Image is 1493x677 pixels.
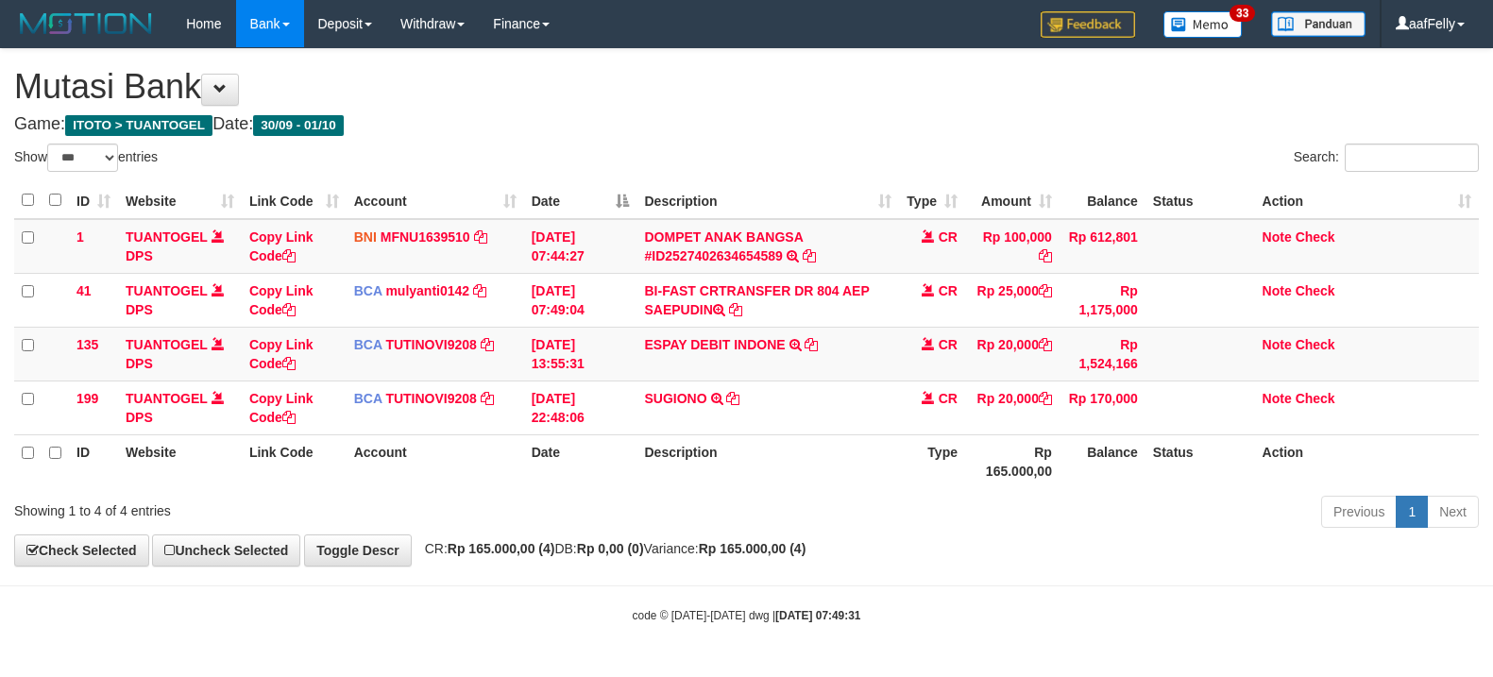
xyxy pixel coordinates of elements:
[76,283,92,298] span: 41
[1145,182,1255,219] th: Status
[524,182,637,219] th: Date: activate to sort column descending
[729,302,742,317] a: Copy BI-FAST CRTRANSFER DR 804 AEP SAEPUDIN to clipboard
[126,337,208,352] a: TUANTOGEL
[965,381,1060,434] td: Rp 20,000
[14,68,1479,106] h1: Mutasi Bank
[1294,144,1479,172] label: Search:
[803,248,816,263] a: Copy DOMPET ANAK BANGSA #ID2527402634654589 to clipboard
[118,219,242,274] td: DPS
[1060,381,1145,434] td: Rp 170,000
[249,337,314,371] a: Copy Link Code
[385,283,469,298] a: mulyanti0142
[1255,182,1479,219] th: Action: activate to sort column ascending
[1427,496,1479,528] a: Next
[354,337,382,352] span: BCA
[775,609,860,622] strong: [DATE] 07:49:31
[249,391,314,425] a: Copy Link Code
[253,115,344,136] span: 30/09 - 01/10
[76,391,98,406] span: 199
[636,434,899,488] th: Description
[481,337,494,352] a: Copy TUTINOVI9208 to clipboard
[242,434,347,488] th: Link Code
[644,391,706,406] a: SUGIONO
[1039,248,1052,263] a: Copy Rp 100,000 to clipboard
[644,229,803,263] a: DOMPET ANAK BANGSA #ID2527402634654589
[1263,229,1292,245] a: Note
[14,9,158,38] img: MOTION_logo.png
[118,434,242,488] th: Website
[249,283,314,317] a: Copy Link Code
[524,434,637,488] th: Date
[899,182,965,219] th: Type: activate to sort column ascending
[381,229,470,245] a: MFNU1639510
[448,541,555,556] strong: Rp 165.000,00 (4)
[118,182,242,219] th: Website: activate to sort column ascending
[152,534,300,567] a: Uncheck Selected
[69,434,118,488] th: ID
[118,273,242,327] td: DPS
[899,434,965,488] th: Type
[965,434,1060,488] th: Rp 165.000,00
[76,229,84,245] span: 1
[1041,11,1135,38] img: Feedback.jpg
[633,609,861,622] small: code © [DATE]-[DATE] dwg |
[636,273,899,327] td: BI-FAST CRTRANSFER DR 804 AEP SAEPUDIN
[126,229,208,245] a: TUANTOGEL
[726,391,739,406] a: Copy SUGIONO to clipboard
[1271,11,1366,37] img: panduan.png
[385,391,476,406] a: TUTINOVI9208
[1230,5,1255,22] span: 33
[965,327,1060,381] td: Rp 20,000
[1039,337,1052,352] a: Copy Rp 20,000 to clipboard
[636,182,899,219] th: Description: activate to sort column ascending
[644,337,785,352] a: ESPAY DEBIT INDONE
[473,283,486,298] a: Copy mulyanti0142 to clipboard
[965,182,1060,219] th: Amount: activate to sort column ascending
[14,494,608,520] div: Showing 1 to 4 of 4 entries
[118,327,242,381] td: DPS
[1039,283,1052,298] a: Copy Rp 25,000 to clipboard
[481,391,494,406] a: Copy TUTINOVI9208 to clipboard
[939,283,958,298] span: CR
[1060,327,1145,381] td: Rp 1,524,166
[1321,496,1397,528] a: Previous
[524,219,637,274] td: [DATE] 07:44:27
[69,182,118,219] th: ID: activate to sort column ascending
[1163,11,1243,38] img: Button%20Memo.svg
[249,229,314,263] a: Copy Link Code
[1060,434,1145,488] th: Balance
[805,337,818,352] a: Copy ESPAY DEBIT INDONE to clipboard
[14,534,149,567] a: Check Selected
[939,337,958,352] span: CR
[1263,391,1292,406] a: Note
[1039,391,1052,406] a: Copy Rp 20,000 to clipboard
[65,115,212,136] span: ITOTO > TUANTOGEL
[1296,391,1335,406] a: Check
[1263,283,1292,298] a: Note
[304,534,412,567] a: Toggle Descr
[385,337,476,352] a: TUTINOVI9208
[1060,273,1145,327] td: Rp 1,175,000
[1145,434,1255,488] th: Status
[14,144,158,172] label: Show entries
[416,541,806,556] span: CR: DB: Variance:
[939,229,958,245] span: CR
[354,283,382,298] span: BCA
[76,337,98,352] span: 135
[1255,434,1479,488] th: Action
[1296,283,1335,298] a: Check
[699,541,806,556] strong: Rp 165.000,00 (4)
[524,327,637,381] td: [DATE] 13:55:31
[126,391,208,406] a: TUANTOGEL
[347,182,524,219] th: Account: activate to sort column ascending
[965,219,1060,274] td: Rp 100,000
[524,273,637,327] td: [DATE] 07:49:04
[14,115,1479,134] h4: Game: Date:
[1060,219,1145,274] td: Rp 612,801
[1060,182,1145,219] th: Balance
[577,541,644,556] strong: Rp 0,00 (0)
[1345,144,1479,172] input: Search:
[126,283,208,298] a: TUANTOGEL
[474,229,487,245] a: Copy MFNU1639510 to clipboard
[1263,337,1292,352] a: Note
